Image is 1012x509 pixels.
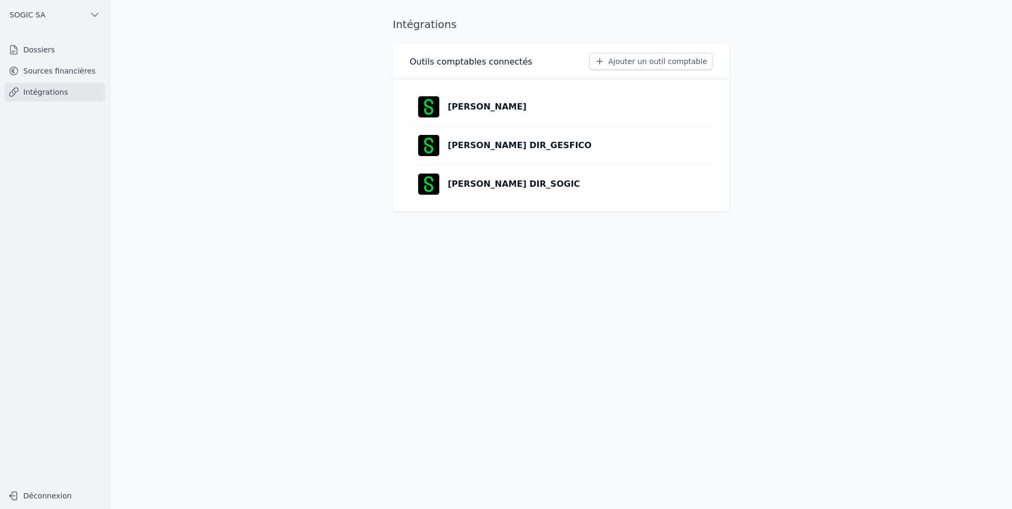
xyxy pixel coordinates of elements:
[589,53,712,70] button: Ajouter un outil comptable
[4,61,105,80] a: Sources financières
[448,139,592,152] p: [PERSON_NAME] DIR_GESFICO
[448,178,580,190] p: [PERSON_NAME] DIR_SOGIC
[448,101,527,113] p: [PERSON_NAME]
[410,88,712,126] a: [PERSON_NAME]
[410,126,712,165] a: [PERSON_NAME] DIR_GESFICO
[410,165,712,203] a: [PERSON_NAME] DIR_SOGIC
[4,83,105,102] a: Intégrations
[10,10,46,20] span: SOGIC SA
[4,487,105,504] button: Déconnexion
[393,17,457,32] h1: Intégrations
[4,40,105,59] a: Dossiers
[4,6,105,23] button: SOGIC SA
[410,56,532,68] h3: Outils comptables connectés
